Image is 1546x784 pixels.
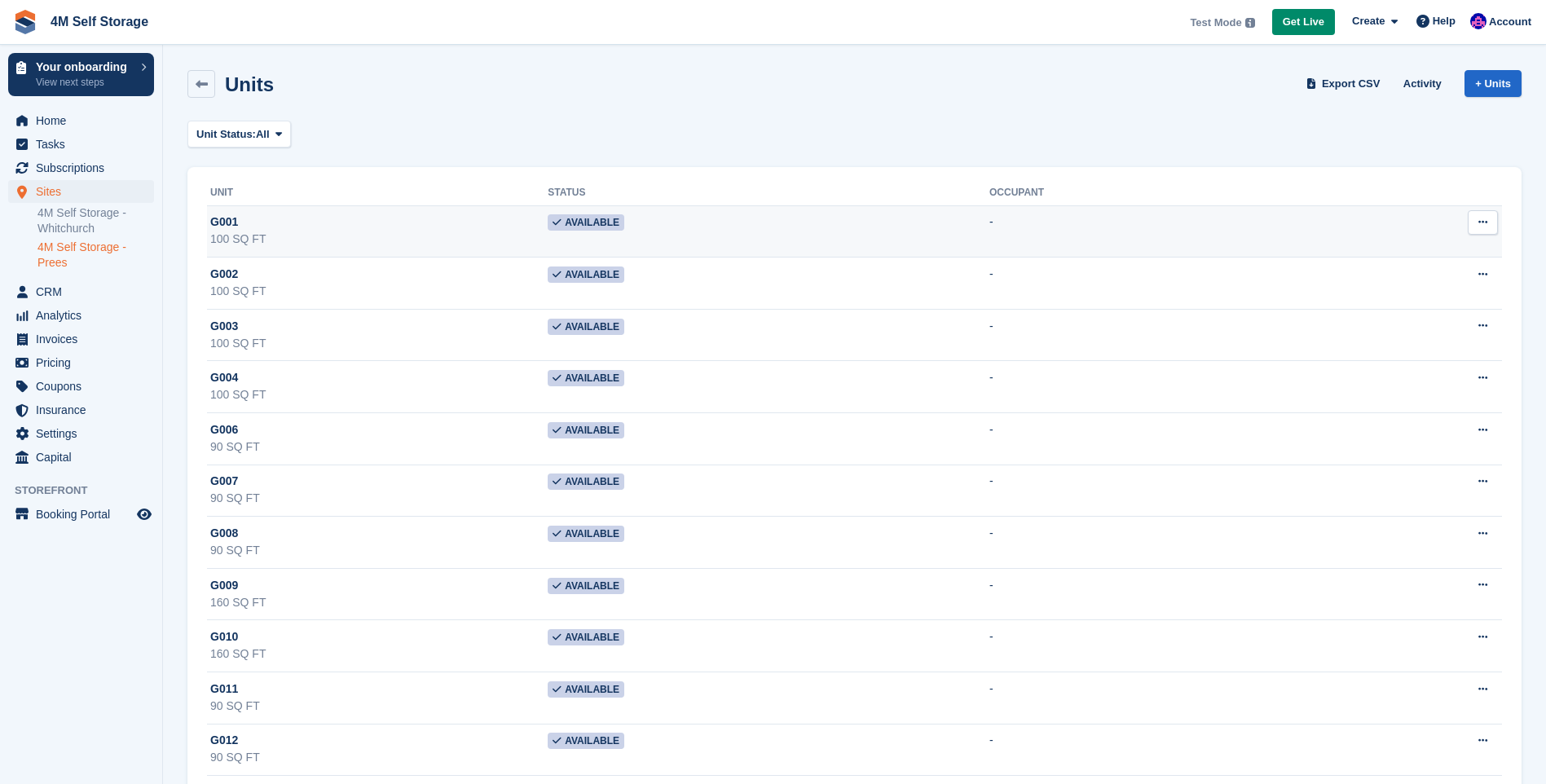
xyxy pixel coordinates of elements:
a: menu [8,399,154,421]
span: G010 [210,628,238,645]
span: Available [548,214,624,231]
button: Unit Status: All [187,121,291,148]
span: Available [548,578,624,594]
div: 90 SQ FT [210,490,548,507]
span: Sites [36,180,134,203]
span: Get Live [1283,14,1324,30]
div: 100 SQ FT [210,231,548,248]
th: Occupant [989,180,1305,206]
div: 90 SQ FT [210,438,548,456]
a: menu [8,280,154,303]
div: 90 SQ FT [210,698,548,715]
a: Export CSV [1303,70,1387,97]
a: Activity [1397,70,1448,97]
span: G004 [210,369,238,386]
span: Invoices [36,328,134,350]
p: Your onboarding [36,61,133,73]
span: Available [548,319,624,335]
img: icon-info-grey-7440780725fd019a000dd9b08b2336e03edf1995a4989e88bcd33f0948082b44.svg [1245,18,1255,28]
span: Subscriptions [36,156,134,179]
a: menu [8,156,154,179]
td: - [989,258,1305,310]
div: 100 SQ FT [210,283,548,300]
span: Capital [36,446,134,469]
h2: Units [225,73,274,95]
a: menu [8,422,154,445]
div: 90 SQ FT [210,749,548,766]
span: Coupons [36,375,134,398]
td: - [989,465,1305,517]
td: - [989,309,1305,361]
span: All [256,126,270,143]
span: Available [548,370,624,386]
a: Your onboarding View next steps [8,53,154,96]
td: - [989,517,1305,569]
span: G007 [210,473,238,490]
span: Available [548,681,624,698]
td: - [989,620,1305,672]
p: View next steps [36,75,133,90]
td: - [989,568,1305,620]
a: Get Live [1272,9,1335,36]
a: Preview store [134,504,154,524]
a: menu [8,109,154,132]
span: Unit Status: [196,126,256,143]
a: menu [8,351,154,374]
a: + Units [1465,70,1522,97]
span: Storefront [15,482,162,499]
span: G008 [210,525,238,542]
div: 160 SQ FT [210,645,548,663]
th: Unit [207,180,548,206]
span: Available [548,629,624,645]
span: Available [548,422,624,438]
a: menu [8,180,154,203]
span: G002 [210,266,238,283]
span: G012 [210,732,238,749]
span: G011 [210,680,238,698]
div: 160 SQ FT [210,594,548,611]
a: 4M Self Storage - Prees [37,240,154,271]
span: G009 [210,577,238,594]
td: - [989,413,1305,465]
a: menu [8,133,154,156]
div: 100 SQ FT [210,386,548,403]
div: 90 SQ FT [210,542,548,559]
td: - [989,672,1305,725]
td: - [989,205,1305,258]
span: G006 [210,421,238,438]
span: G001 [210,214,238,231]
span: Settings [36,422,134,445]
a: menu [8,304,154,327]
span: Insurance [36,399,134,421]
a: menu [8,375,154,398]
img: stora-icon-8386f47178a22dfd0bd8f6a31ec36ba5ce8667c1dd55bd0f319d3a0aa187defe.svg [13,10,37,34]
div: 100 SQ FT [210,335,548,352]
span: G003 [210,318,238,335]
span: Tasks [36,133,134,156]
th: Status [548,180,989,206]
td: - [989,361,1305,413]
a: 4M Self Storage [44,8,155,35]
span: Available [548,526,624,542]
a: menu [8,446,154,469]
span: Available [548,266,624,283]
span: Available [548,733,624,749]
a: menu [8,503,154,526]
img: Pete Clutton [1470,13,1487,29]
a: menu [8,328,154,350]
span: Available [548,473,624,490]
span: Help [1433,13,1456,29]
span: Create [1352,13,1385,29]
td: - [989,724,1305,776]
span: Test Mode [1190,15,1241,31]
a: 4M Self Storage - Whitchurch [37,205,154,236]
span: CRM [36,280,134,303]
span: Account [1489,14,1531,30]
span: Export CSV [1322,76,1381,92]
span: Analytics [36,304,134,327]
span: Booking Portal [36,503,134,526]
span: Home [36,109,134,132]
span: Pricing [36,351,134,374]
